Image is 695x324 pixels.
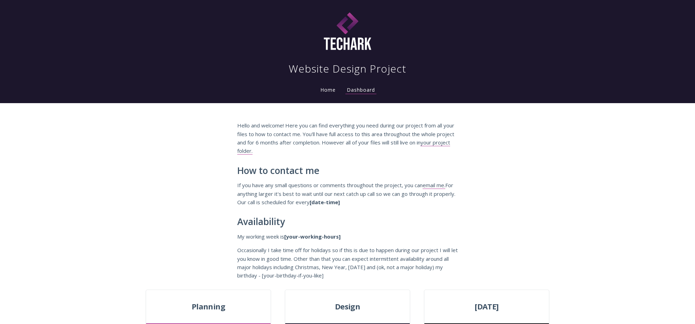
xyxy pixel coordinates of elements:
h2: Availability [237,217,458,227]
span: [DATE] [424,300,549,313]
h1: Website Design Project [289,62,406,76]
strong: [date-time] [310,199,340,206]
span: Planning [146,300,271,313]
span: Design [285,300,410,313]
a: email me. [423,182,445,189]
h2: How to contact me [237,166,458,176]
p: My working week is [237,232,458,241]
a: Dashboard [345,86,376,94]
p: Occasionally I take time off for holidays so if this is due to happen during our project I will l... [237,246,458,280]
p: If you have any small questions or comments throughout the project, you can For anything larger i... [237,181,458,206]
strong: [your-working-hours] [284,233,341,240]
p: Hello and welcome! Here you can find everything you need during our project from all your files t... [237,121,458,155]
a: Home [319,86,337,93]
